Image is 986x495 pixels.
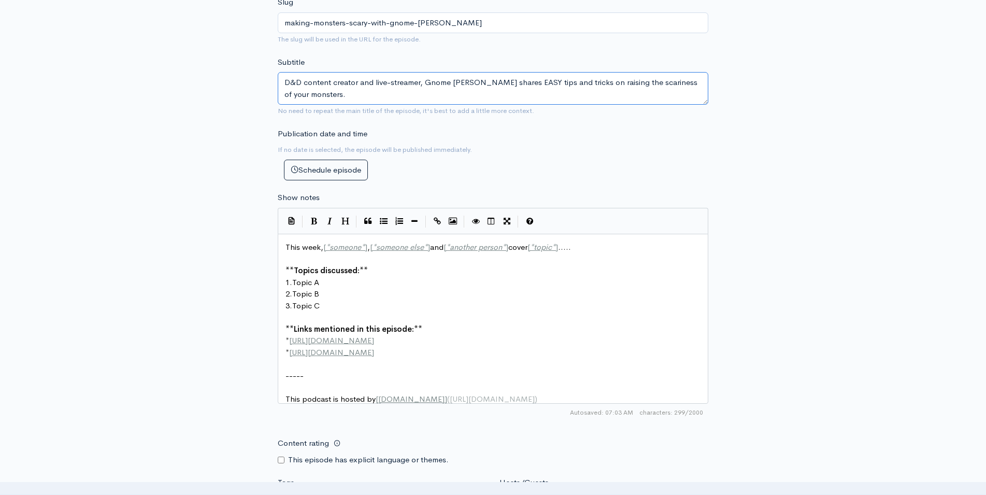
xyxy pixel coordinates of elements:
button: Numbered List [391,214,407,229]
span: ] [427,242,430,252]
span: [ [370,242,373,252]
span: This podcast is hosted by [285,394,537,404]
button: Insert Show Notes Template [283,213,299,229]
span: Topic B [292,289,319,299]
button: Generic List [376,214,391,229]
span: Topics discussed: [294,265,360,275]
small: No need to repeat the main title of the episode, it's best to add a little more context. [278,106,534,115]
button: Insert Image [445,214,461,229]
label: Content rating [278,433,329,454]
i: | [356,216,357,228]
span: ( [447,394,450,404]
span: [URL][DOMAIN_NAME] [289,335,374,345]
span: 1. [285,277,292,287]
label: Tags [278,477,294,489]
span: 2. [285,289,292,299]
label: Subtitle [278,56,305,68]
span: 299/2000 [639,408,703,417]
span: [ [323,242,326,252]
span: ] [555,242,558,252]
button: Italic [322,214,337,229]
button: Markdown Guide [522,214,537,229]
span: Topic A [292,277,319,287]
label: Show notes [278,192,320,204]
span: another person [450,242,502,252]
span: [DOMAIN_NAME] [378,394,445,404]
i: | [464,216,465,228]
span: This week, , and cover ..... [285,242,571,252]
span: [URL][DOMAIN_NAME] [450,394,535,404]
span: ] [445,394,447,404]
span: ] [506,242,508,252]
span: [ [376,394,378,404]
span: Topic C [292,301,320,310]
span: [ [444,242,446,252]
i: | [302,216,303,228]
label: This episode has explicit language or themes. [288,454,449,466]
button: Quote [360,214,376,229]
span: someone [330,242,361,252]
span: topic [534,242,552,252]
span: ] [365,242,367,252]
i: | [518,216,519,228]
button: Toggle Side by Side [483,214,499,229]
span: [ [527,242,530,252]
button: Toggle Fullscreen [499,214,515,229]
span: Autosaved: 07:03 AM [570,408,633,417]
small: The slug will be used in the URL for the episode. [278,35,421,44]
button: Bold [306,214,322,229]
span: 3. [285,301,292,310]
button: Heading [337,214,353,229]
span: [URL][DOMAIN_NAME] [289,347,374,357]
i: | [425,216,426,228]
button: Schedule episode [284,160,368,181]
button: Insert Horizontal Line [407,214,422,229]
span: ----- [285,371,304,380]
input: title-of-episode [278,12,708,34]
span: ) [535,394,537,404]
span: someone else [376,242,424,252]
span: Links mentioned in this episode: [294,324,414,334]
label: Publication date and time [278,128,367,140]
small: If no date is selected, the episode will be published immediately. [278,145,472,154]
button: Toggle Preview [468,214,483,229]
button: Create Link [430,214,445,229]
label: Hosts/Guests [499,477,549,489]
